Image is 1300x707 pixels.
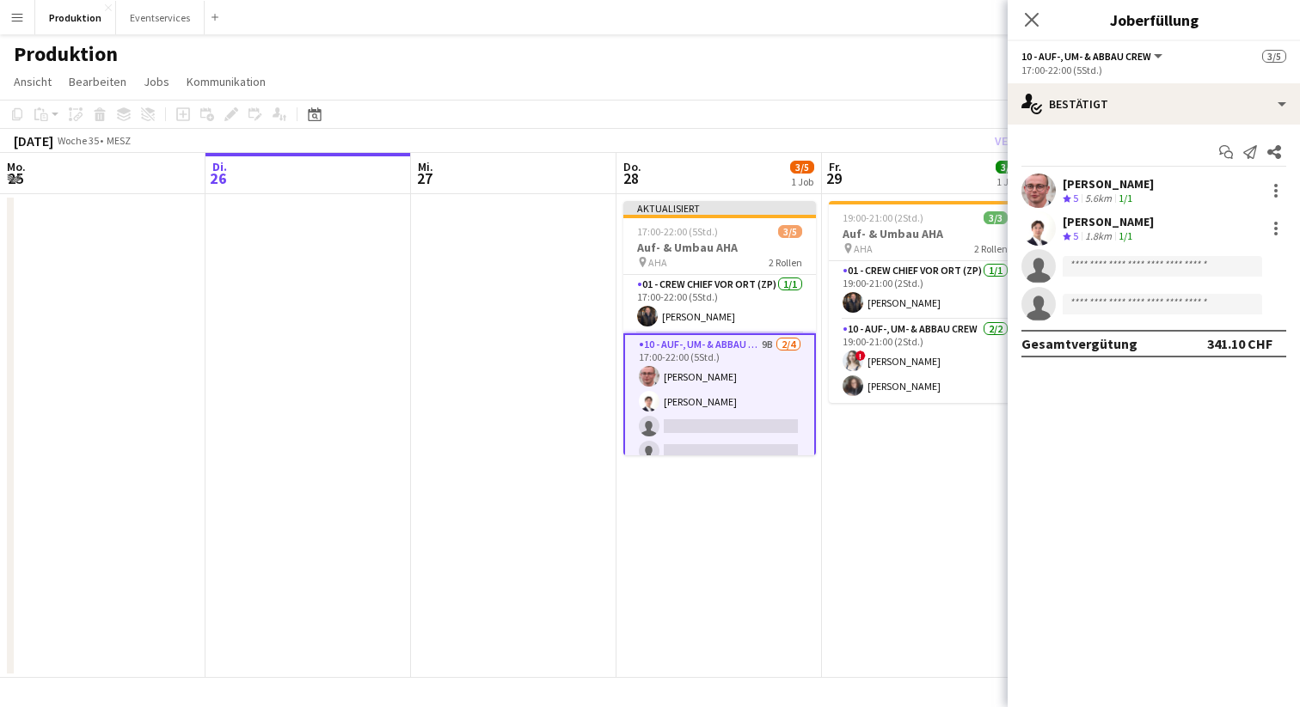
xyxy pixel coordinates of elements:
span: Jobs [144,74,169,89]
span: AHA [854,242,873,255]
span: Do. [623,159,641,174]
span: 3/5 [778,225,802,238]
button: 10 - Auf-, Um- & Abbau Crew [1021,50,1165,63]
span: 28 [621,168,641,188]
div: 1 Job [791,175,813,188]
span: 5 [1073,192,1078,204]
h3: Auf- & Umbau AHA [623,240,816,255]
span: 26 [210,168,227,188]
span: Mi. [418,159,433,174]
div: 1 Job [996,175,1019,188]
span: 25 [4,168,26,188]
span: 2 Rollen [769,256,802,269]
span: 3/5 [790,161,814,174]
a: Ansicht [7,70,58,93]
span: 19:00-21:00 (2Std.) [843,211,923,224]
app-card-role: 10 - Auf-, Um- & Abbau Crew9B2/417:00-22:00 (5Std.)[PERSON_NAME][PERSON_NAME] [623,333,816,470]
span: Kommunikation [187,74,266,89]
app-card-role: 10 - Auf-, Um- & Abbau Crew2/219:00-21:00 (2Std.)![PERSON_NAME][PERSON_NAME] [829,320,1021,403]
h3: Joberfüllung [1008,9,1300,31]
span: 29 [826,168,842,188]
span: Di. [212,159,227,174]
div: 1.8km [1082,229,1115,244]
span: Fr. [829,159,842,174]
app-skills-label: 1/1 [1119,229,1132,242]
span: 27 [415,168,433,188]
app-card-role: 01 - Crew Chief vor Ort (ZP)1/117:00-22:00 (5Std.)[PERSON_NAME] [623,275,816,333]
span: Ansicht [14,74,52,89]
span: Bearbeiten [69,74,126,89]
span: ! [855,350,866,361]
a: Jobs [137,70,176,93]
app-card-role: 01 - Crew Chief vor Ort (ZP)1/119:00-21:00 (2Std.)[PERSON_NAME] [829,261,1021,320]
div: [PERSON_NAME] [1063,176,1154,192]
span: 2 Rollen [974,242,1008,255]
div: 17:00-22:00 (5Std.) [1021,64,1286,76]
div: 5.6km [1082,192,1115,206]
span: 10 - Auf-, Um- & Abbau Crew [1021,50,1151,63]
span: 3/3 [984,211,1008,224]
span: 3/3 [996,161,1020,174]
div: [DATE] [14,132,53,149]
app-job-card: 19:00-21:00 (2Std.)3/3Auf- & Umbau AHA AHA2 Rollen01 - Crew Chief vor Ort (ZP)1/119:00-21:00 (2St... [829,201,1021,403]
span: Mo. [7,159,26,174]
h1: Produktion [14,41,118,67]
button: Eventservices [116,1,205,34]
div: Bestätigt [1008,83,1300,125]
div: 341.10 CHF [1207,335,1272,352]
div: Gesamtvergütung [1021,335,1137,352]
app-skills-label: 1/1 [1119,192,1132,204]
button: Produktion [35,1,116,34]
span: 17:00-22:00 (5Std.) [637,225,718,238]
span: 5 [1073,229,1078,242]
span: 3/5 [1262,50,1286,63]
span: AHA [648,256,667,269]
div: Aktualisiert [623,201,816,215]
a: Kommunikation [180,70,273,93]
a: Bearbeiten [62,70,133,93]
div: MESZ [107,134,131,147]
span: Woche 35 [57,134,100,147]
h3: Auf- & Umbau AHA [829,226,1021,241]
div: [PERSON_NAME] [1063,214,1154,229]
app-job-card: Aktualisiert17:00-22:00 (5Std.)3/5Auf- & Umbau AHA AHA2 Rollen01 - Crew Chief vor Ort (ZP)1/117:0... [623,201,816,455]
